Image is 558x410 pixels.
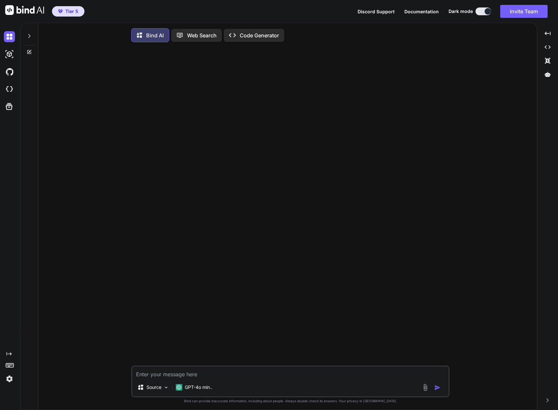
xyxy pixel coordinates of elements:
[434,384,441,391] img: icon
[358,9,395,14] span: Discord Support
[422,384,429,391] img: attachment
[185,384,212,391] p: GPT-4o min..
[4,66,15,77] img: githubDark
[404,8,439,15] button: Documentation
[65,8,78,15] span: Tier 5
[146,384,161,391] p: Source
[52,6,84,17] button: premiumTier 5
[163,385,169,390] img: Pick Models
[240,31,279,39] p: Code Generator
[500,5,548,18] button: Invite Team
[58,9,63,13] img: premium
[4,84,15,95] img: cloudideIcon
[5,5,44,15] img: Bind AI
[358,8,395,15] button: Discord Support
[4,373,15,384] img: settings
[187,31,217,39] p: Web Search
[146,31,164,39] p: Bind AI
[4,31,15,42] img: darkChat
[449,8,473,15] span: Dark mode
[176,384,182,391] img: GPT-4o mini
[4,49,15,60] img: darkAi-studio
[404,9,439,14] span: Documentation
[131,399,450,404] p: Bind can provide inaccurate information, including about people. Always double-check its answers....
